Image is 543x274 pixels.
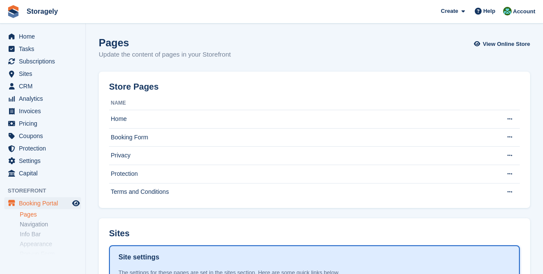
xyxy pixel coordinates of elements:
a: Preview store [71,198,81,208]
span: Storefront [8,187,85,195]
span: CRM [19,80,70,92]
td: Protection [109,165,499,183]
span: Home [19,30,70,42]
span: View Online Store [483,40,530,48]
h1: Site settings [118,252,159,262]
a: Navigation [20,220,81,229]
a: menu [4,30,81,42]
a: menu [4,93,81,105]
td: Home [109,110,499,129]
p: Update the content of pages in your Storefront [99,50,231,60]
span: Account [513,7,535,16]
span: Capital [19,167,70,179]
span: Settings [19,155,70,167]
h2: Sites [109,229,130,238]
a: menu [4,80,81,92]
a: Pages [20,211,81,219]
a: menu [4,130,81,142]
span: Sites [19,68,70,80]
a: menu [4,105,81,117]
a: menu [4,167,81,179]
span: Pricing [19,117,70,129]
a: Info Bar [20,230,81,238]
a: View Online Store [476,37,530,51]
a: menu [4,55,81,67]
h2: Store Pages [109,82,159,92]
a: menu [4,43,81,55]
span: Invoices [19,105,70,117]
a: Appearance [20,240,81,248]
a: menu [4,142,81,154]
a: Storagely [23,4,61,18]
img: Notifications [503,7,512,15]
span: Subscriptions [19,55,70,67]
td: Booking Form [109,128,499,147]
span: Create [441,7,458,15]
span: Protection [19,142,70,154]
a: menu [4,197,81,209]
img: stora-icon-8386f47178a22dfd0bd8f6a31ec36ba5ce8667c1dd55bd0f319d3a0aa187defe.svg [7,5,20,18]
span: Tasks [19,43,70,55]
h1: Pages [99,37,231,48]
span: Analytics [19,93,70,105]
span: Help [483,7,495,15]
td: Privacy [109,147,499,165]
a: menu [4,155,81,167]
td: Terms and Conditions [109,183,499,201]
a: Pop-up Form [20,250,81,258]
span: Booking Portal [19,197,70,209]
span: Coupons [19,130,70,142]
a: menu [4,68,81,80]
th: Name [109,96,499,110]
a: menu [4,117,81,129]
